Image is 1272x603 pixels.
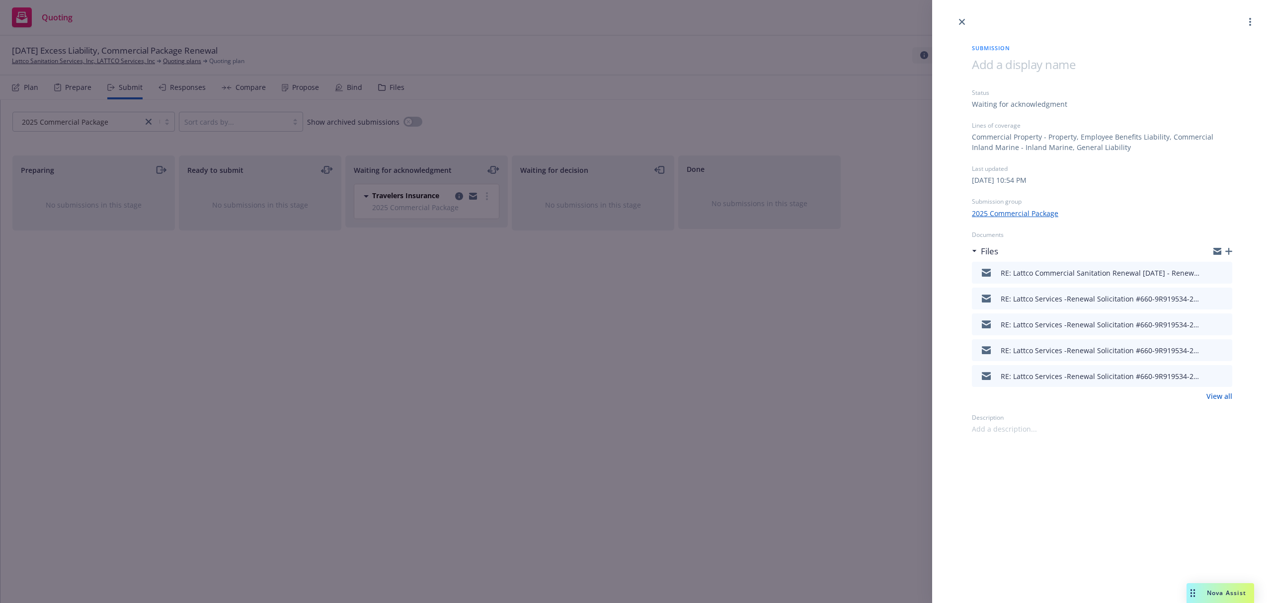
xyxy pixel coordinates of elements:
[972,413,1232,422] div: Description
[1244,16,1256,28] a: more
[972,44,1232,52] span: Submission
[972,197,1232,206] div: Submission group
[1203,267,1211,279] button: download file
[1203,318,1211,330] button: download file
[972,230,1232,239] div: Documents
[1219,370,1228,382] button: preview file
[1001,319,1199,330] div: RE: Lattco Services -Renewal Solicitation #660-9R919534-24 & EX-9R924452-24
[1219,344,1228,356] button: preview file
[1187,583,1254,603] button: Nova Assist
[972,164,1232,173] div: Last updated
[972,99,1067,109] div: Waiting for acknowledgment
[1203,293,1211,304] button: download file
[1219,293,1228,304] button: preview file
[972,175,1027,185] div: [DATE] 10:54 PM
[972,245,998,258] div: Files
[1207,589,1246,597] span: Nova Assist
[1219,318,1228,330] button: preview file
[981,245,998,258] h3: Files
[1203,370,1211,382] button: download file
[972,208,1058,219] a: 2025 Commercial Package
[1187,583,1199,603] div: Drag to move
[1203,344,1211,356] button: download file
[1001,294,1199,304] div: RE: Lattco Services -Renewal Solicitation #660-9R919534-24 & EX-9R924452-24
[1001,345,1199,356] div: RE: Lattco Services -Renewal Solicitation #660-9R919534-24 & EX-9R924452-24
[956,16,968,28] a: close
[972,88,1232,97] div: Status
[972,132,1232,152] div: Commercial Property - Property, Employee Benefits Liability, Commercial Inland Marine - Inland Ma...
[1206,391,1232,401] a: View all
[1001,371,1199,381] div: RE: Lattco Services -Renewal Solicitation #660-9R919534-24 & EX-9R924452-24
[972,121,1232,130] div: Lines of coverage
[1219,267,1228,279] button: preview file
[1001,268,1199,278] div: RE: Lattco Commercial Sanitation Renewal [DATE] - Renewal Submission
